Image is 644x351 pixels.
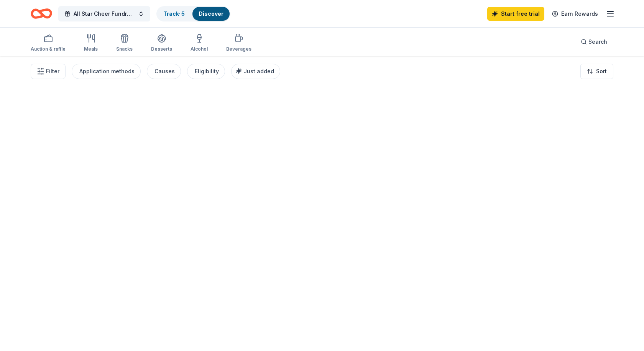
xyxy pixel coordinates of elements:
a: Earn Rewards [547,7,603,21]
button: Just added [231,64,280,79]
button: Track· 5Discover [156,6,230,21]
div: Desserts [151,46,172,52]
div: Meals [84,46,98,52]
button: Application methods [72,64,141,79]
button: All Star Cheer Fundraiser [58,6,150,21]
button: Desserts [151,31,172,56]
div: Snacks [116,46,133,52]
a: Track· 5 [163,10,185,17]
span: Sort [596,67,607,76]
button: Search [575,34,613,49]
button: Beverages [226,31,251,56]
button: Eligibility [187,64,225,79]
div: Eligibility [195,67,219,76]
div: Alcohol [191,46,208,52]
span: Filter [46,67,59,76]
button: Auction & raffle [31,31,66,56]
button: Alcohol [191,31,208,56]
span: All Star Cheer Fundraiser [74,9,135,18]
span: Search [588,37,607,46]
a: Home [31,5,52,23]
button: Snacks [116,31,133,56]
div: Auction & raffle [31,46,66,52]
a: Discover [199,10,223,17]
div: Causes [154,67,175,76]
button: Meals [84,31,98,56]
span: Just added [243,68,274,74]
div: Beverages [226,46,251,52]
button: Sort [580,64,613,79]
button: Filter [31,64,66,79]
div: Application methods [79,67,135,76]
button: Causes [147,64,181,79]
a: Start free trial [487,7,544,21]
